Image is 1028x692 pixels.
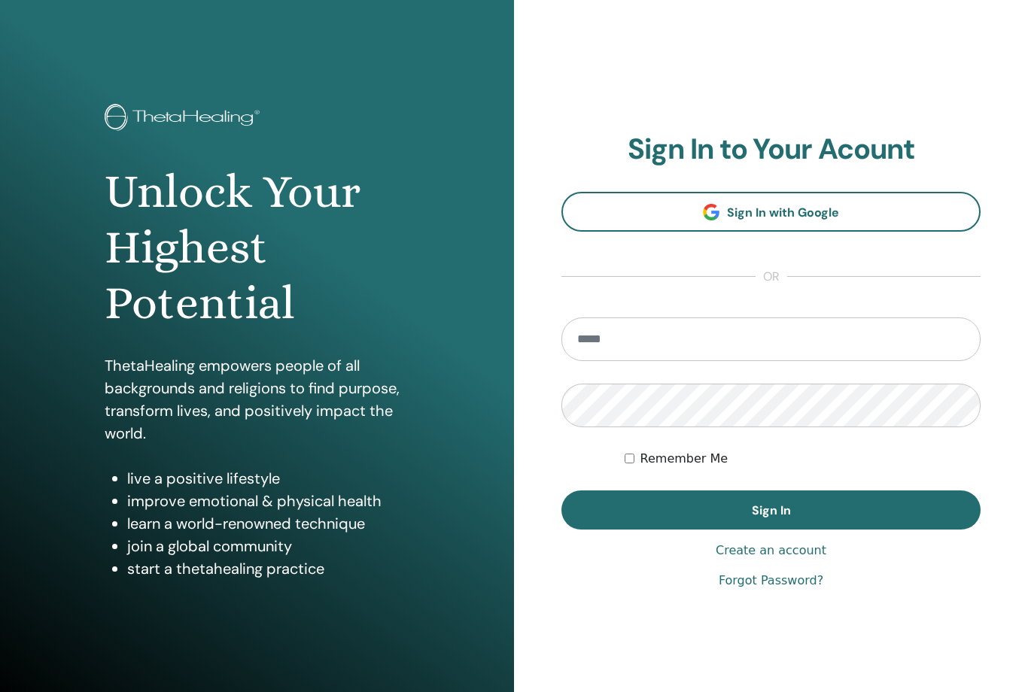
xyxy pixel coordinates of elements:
li: join a global community [127,535,409,557]
a: Forgot Password? [719,572,823,590]
h1: Unlock Your Highest Potential [105,164,409,332]
li: learn a world-renowned technique [127,512,409,535]
button: Sign In [561,490,981,530]
span: Sign In with Google [727,205,839,220]
span: Sign In [752,502,791,518]
a: Create an account [716,542,826,560]
label: Remember Me [640,450,728,468]
h2: Sign In to Your Acount [561,132,981,167]
li: live a positive lifestyle [127,467,409,490]
li: improve emotional & physical health [127,490,409,512]
a: Sign In with Google [561,192,981,232]
p: ThetaHealing empowers people of all backgrounds and religions to find purpose, transform lives, a... [105,354,409,445]
span: or [756,268,787,286]
li: start a thetahealing practice [127,557,409,580]
div: Keep me authenticated indefinitely or until I manually logout [625,450,981,468]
